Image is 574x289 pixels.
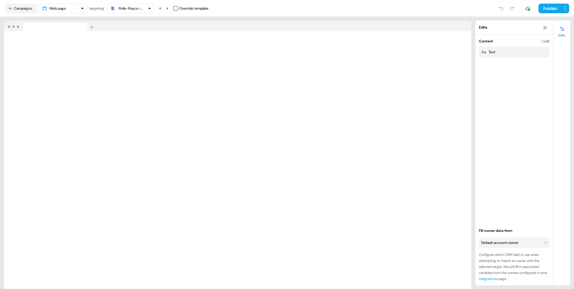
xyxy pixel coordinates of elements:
[481,240,518,246] div: Default account owner
[5,4,37,13] button: Campaigns
[479,252,550,282] div: Configure which CRM field to use when attempting to match an owner with the selected target. We w...
[89,5,104,11] div: targeting
[554,24,570,37] button: Edits
[489,49,495,55] div: Text
[106,4,154,13] button: Rolls-Royce-Smr
[542,38,550,44] div: 1 edit
[49,5,66,11] div: Web page
[479,228,550,234] div: Fill owner data from
[119,5,143,11] div: Rolls-Royce-Smr
[479,237,550,248] button: Default account owner
[4,21,96,32] img: Browser topbar
[479,24,487,30] span: Edits
[479,38,493,44] div: Content
[539,4,561,13] button: Publish
[479,276,497,281] a: integrations
[179,5,208,11] div: Override template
